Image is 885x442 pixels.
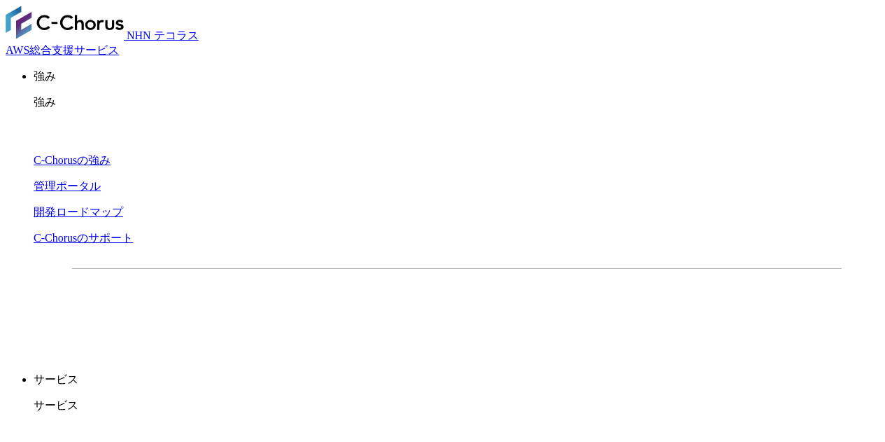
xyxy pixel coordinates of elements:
p: 強み [34,95,879,110]
img: AWS総合支援サービス C-Chorus [6,6,124,39]
p: サービス [34,399,879,413]
a: 管理ポータル [34,180,101,192]
a: AWS総合支援サービス C-Chorus NHN テコラスAWS総合支援サービス [6,29,199,56]
a: 資料を請求する [225,291,450,326]
p: 強み [34,69,879,84]
a: 開発ロードマップ [34,206,123,218]
a: まずは相談する [464,291,689,326]
p: サービス [34,373,879,387]
a: C-Chorusの強み [34,154,111,166]
a: C-Chorusのサポート [34,232,133,244]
